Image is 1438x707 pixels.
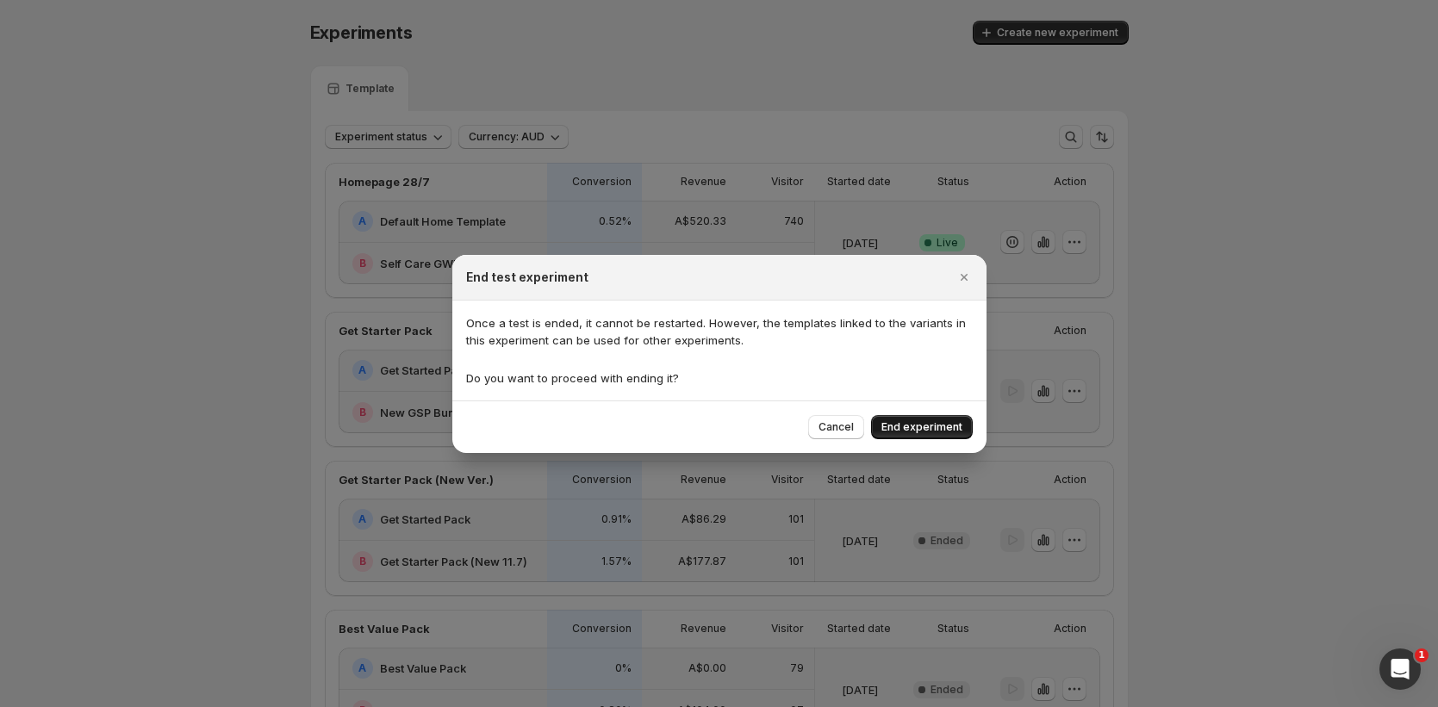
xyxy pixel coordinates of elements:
p: Once a test is ended, it cannot be restarted. However, the templates linked to the variants in th... [466,314,973,349]
span: 1 [1415,648,1429,662]
h2: End test experiment [466,269,588,286]
button: Close [952,265,976,289]
iframe: Intercom live chat [1379,648,1421,690]
button: Cancel [808,415,864,439]
p: Do you want to proceed with ending it? [466,369,973,387]
button: End experiment [871,415,973,439]
span: End experiment [881,420,962,434]
span: Cancel [819,420,854,434]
